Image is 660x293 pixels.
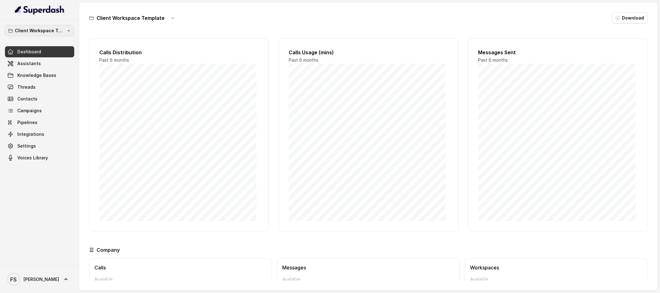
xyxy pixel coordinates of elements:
[17,108,42,114] span: Campaigns
[97,246,120,254] h3: Company
[5,129,74,140] a: Integrations
[17,131,44,137] span: Integrations
[282,276,455,282] p: Available
[94,264,267,271] h3: Calls
[17,84,36,90] span: Threads
[5,140,74,152] a: Settings
[17,119,37,126] span: Pipelines
[5,82,74,93] a: Threads
[17,60,41,67] span: Assistants
[15,27,64,34] p: Client Workspace Template
[17,155,48,161] span: Voices Library
[478,49,637,56] h2: Messages Sent
[5,25,74,36] button: Client Workspace Template
[5,46,74,57] a: Dashboard
[470,264,642,271] h3: Workspaces
[5,70,74,81] a: Knowledge Bases
[17,49,41,55] span: Dashboard
[15,5,65,15] img: light.svg
[289,57,318,63] span: Past 6 months
[11,276,17,283] text: FS
[470,276,642,282] p: Available
[5,58,74,69] a: Assistants
[289,49,448,56] h2: Calls Usage (mins)
[5,105,74,116] a: Campaigns
[99,49,258,56] h2: Calls Distribution
[5,93,74,104] a: Contacts
[99,57,129,63] span: Past 6 months
[97,14,165,22] h3: Client Workspace Template
[17,72,56,78] span: Knowledge Bases
[94,276,267,282] p: Available
[5,271,74,288] a: [PERSON_NAME]
[17,96,37,102] span: Contacts
[24,276,59,282] span: [PERSON_NAME]
[17,143,36,149] span: Settings
[478,57,508,63] span: Past 6 months
[5,152,74,163] a: Voices Library
[5,117,74,128] a: Pipelines
[612,12,648,24] button: Download
[282,264,455,271] h3: Messages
